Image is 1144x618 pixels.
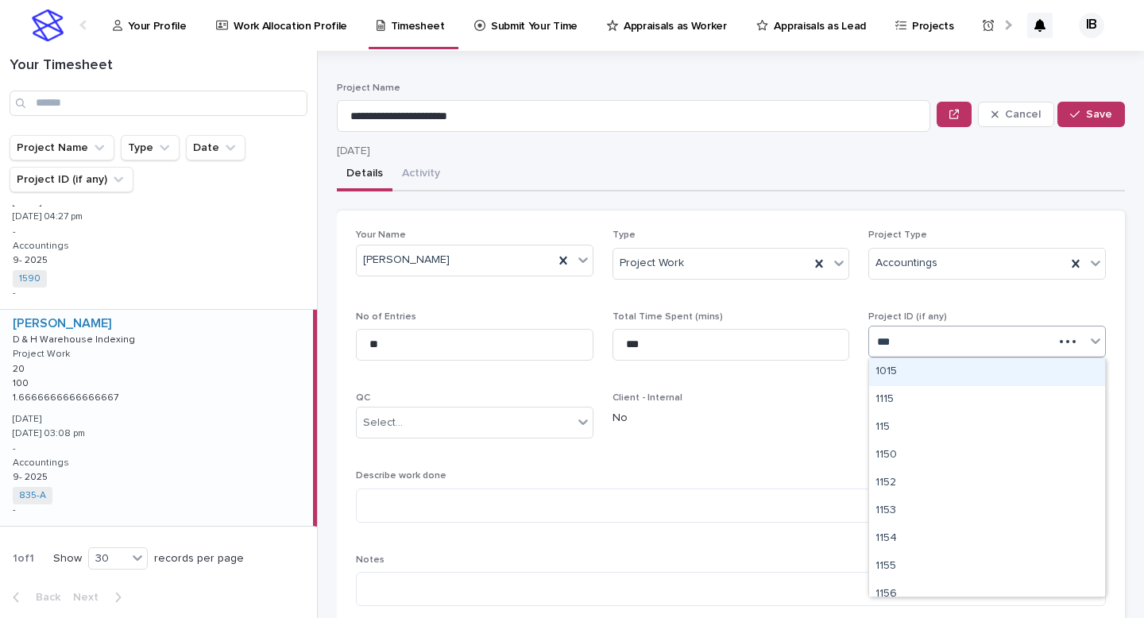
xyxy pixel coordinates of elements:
[869,442,1105,469] div: 1150
[73,592,108,603] span: Next
[13,428,85,439] p: [DATE] 03:08 pm
[869,525,1105,553] div: 1154
[356,230,406,240] span: Your Name
[868,312,947,322] span: Project ID (if any)
[869,497,1105,525] div: 1153
[13,288,16,299] p: -
[356,393,370,403] span: QC
[363,252,450,268] span: [PERSON_NAME]
[26,592,60,603] span: Back
[19,273,41,284] a: 1590
[53,552,82,566] p: Show
[869,386,1105,414] div: 1115
[613,312,723,322] span: Total Time Spent (mins)
[154,552,244,566] p: records per page
[13,211,83,222] p: [DATE] 04:27 pm
[613,393,682,403] span: Client - Internal
[1057,102,1125,127] button: Save
[337,145,924,158] p: [DATE]
[13,252,51,266] p: 9- 2025
[1005,109,1041,120] span: Cancel
[868,230,927,240] span: Project Type
[869,414,1105,442] div: 115
[13,331,138,346] p: D & H Warehouse Indexing
[10,167,133,192] button: Project ID (if any)
[67,590,134,604] button: Next
[13,375,32,389] p: 100
[337,83,400,93] span: Project Name
[13,349,70,360] p: Project Work
[875,255,937,272] span: Accountings
[620,255,684,272] span: Project Work
[13,389,122,404] p: 1.6666666666666667
[13,469,51,483] p: 9- 2025
[392,158,450,191] button: Activity
[13,241,69,252] p: Accountings
[32,10,64,41] img: stacker-logo-s-only.png
[363,415,403,431] div: Select...
[869,553,1105,581] div: 1155
[89,550,127,567] div: 30
[869,469,1105,497] div: 1152
[13,504,16,516] p: -
[613,410,850,427] p: No
[978,102,1054,127] button: Cancel
[10,57,307,75] h1: Your Timesheet
[613,230,636,240] span: Type
[13,316,111,331] a: [PERSON_NAME]
[10,135,114,160] button: Project Name
[356,471,446,481] span: Describe work done
[337,158,392,191] button: Details
[356,312,416,322] span: No of Entries
[10,91,307,116] input: Search
[869,581,1105,608] div: 1156
[356,555,385,565] span: Notes
[13,226,16,238] p: -
[13,361,28,375] p: 20
[186,135,245,160] button: Date
[13,414,41,425] p: [DATE]
[1079,13,1104,38] div: IB
[19,490,46,501] a: 835-A
[13,458,69,469] p: Accountings
[869,358,1105,386] div: 1015
[1086,109,1112,120] span: Save
[121,135,180,160] button: Type
[13,443,16,454] p: -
